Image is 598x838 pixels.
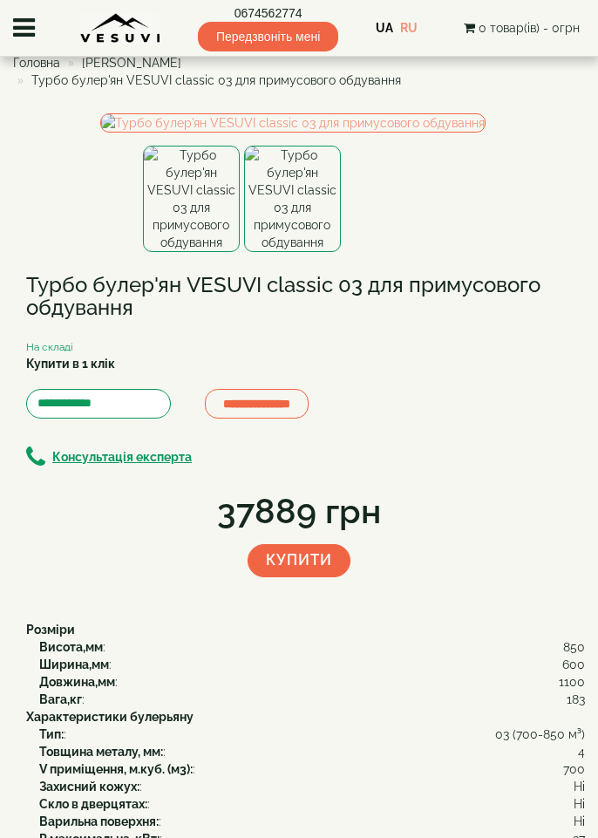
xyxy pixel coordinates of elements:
[39,778,585,795] div: :
[26,487,572,535] div: 37889 грн
[39,743,585,760] div: :
[26,623,75,637] b: Розміри
[39,780,139,794] b: Захисний кожух:
[563,760,585,778] span: 700
[13,56,60,70] a: Головна
[39,745,163,759] b: Товщина металу, мм:
[567,691,585,708] span: 183
[31,73,401,87] span: Турбо булер'ян VESUVI classic 03 для примусового обдування
[563,638,585,656] span: 850
[574,778,585,795] span: Ні
[39,691,585,708] div: :
[143,146,240,252] img: Турбо булер'ян VESUVI classic 03 для примусового обдування
[39,727,64,741] b: Тип:
[562,656,585,673] span: 600
[82,56,181,70] a: [PERSON_NAME]
[26,274,572,320] h1: Турбо булер'ян VESUVI classic 03 для примусового обдування
[39,795,585,813] div: :
[400,21,418,35] a: RU
[459,18,585,37] button: 0 товар(ів) - 0грн
[39,692,82,706] b: Вага,кг
[198,4,338,22] a: 0674562774
[39,797,147,811] b: Скло в дверцятах:
[39,813,585,830] div: :
[479,21,580,35] span: 0 товар(ів) - 0грн
[578,743,585,760] span: 4
[39,760,585,778] div: :
[39,673,585,691] div: :
[52,450,192,464] b: Консультація експерта
[39,814,159,828] b: Варильна поверхня:
[574,813,585,830] span: Ні
[495,726,585,743] span: 03 (700-850 м³)
[248,544,350,577] button: Купити
[26,355,115,372] label: Купити в 1 клік
[26,710,194,724] b: Характеристики булерьяну
[198,22,338,51] span: Передзвоніть мені
[39,638,585,656] div: :
[244,146,341,252] img: Турбо булер'ян VESUVI classic 03 для примусового обдування
[376,21,393,35] a: UA
[39,657,109,671] b: Ширина,мм
[80,13,160,44] img: content
[559,673,585,691] span: 1100
[39,640,103,654] b: Висота,мм
[574,795,585,813] span: Ні
[100,113,486,133] img: Турбо булер'ян VESUVI classic 03 для примусового обдування
[39,675,115,689] b: Довжина,мм
[39,656,585,673] div: :
[39,726,585,743] div: :
[26,341,73,353] small: На складі
[39,762,193,776] b: V приміщення, м.куб. (м3):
